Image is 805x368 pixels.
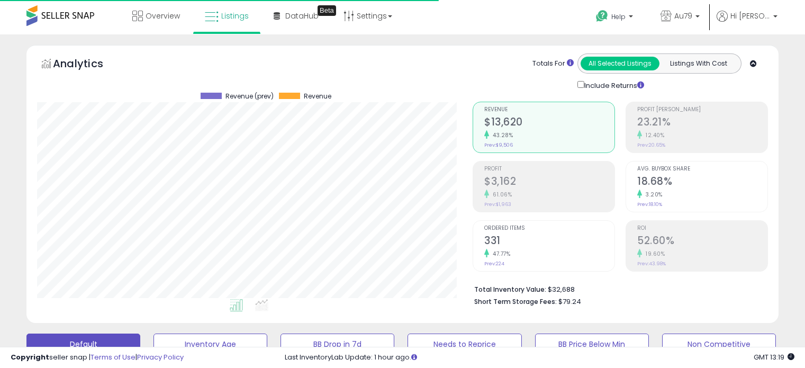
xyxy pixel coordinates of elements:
div: Totals For [532,59,574,69]
h5: Analytics [53,56,124,74]
button: Non Competitive [662,334,776,355]
button: Needs to Reprice [408,334,521,355]
h2: 52.60% [637,235,767,249]
h2: 331 [484,235,614,249]
b: Total Inventory Value: [474,285,546,294]
span: ROI [637,226,767,231]
button: BB Price Below Min [535,334,649,355]
small: Prev: $9,506 [484,142,513,148]
span: Ordered Items [484,226,614,231]
small: 12.40% [642,131,664,139]
span: Help [611,12,626,21]
span: Profit [PERSON_NAME] [637,107,767,113]
span: $79.24 [558,297,581,307]
span: Avg. Buybox Share [637,166,767,172]
button: BB Drop in 7d [281,334,394,355]
small: 61.06% [489,191,512,199]
button: All Selected Listings [581,57,659,70]
span: Au79 [674,11,692,21]
span: Profit [484,166,614,172]
a: Terms of Use [91,352,135,362]
li: $32,688 [474,282,760,295]
span: Revenue [304,93,331,100]
b: Short Term Storage Fees: [474,297,557,306]
small: Prev: 20.65% [637,142,665,148]
div: seller snap | | [11,353,184,363]
strong: Copyright [11,352,49,362]
small: Prev: 43.98% [637,261,666,267]
small: 43.28% [489,131,513,139]
a: Privacy Policy [137,352,184,362]
div: Tooltip anchor [318,5,336,16]
a: Hi [PERSON_NAME] [717,11,777,34]
small: Prev: $1,963 [484,201,511,208]
i: Get Help [595,10,609,23]
span: 2025-10-10 13:19 GMT [754,352,794,362]
span: Overview [146,11,180,21]
div: Include Returns [569,79,657,91]
div: Last InventoryLab Update: 1 hour ago. [285,353,794,363]
h2: 18.68% [637,175,767,190]
button: Listings With Cost [659,57,738,70]
span: DataHub [285,11,319,21]
button: Inventory Age [153,334,267,355]
h2: $13,620 [484,116,614,130]
span: Hi [PERSON_NAME] [730,11,770,21]
h2: 23.21% [637,116,767,130]
button: Default [26,334,140,355]
small: Prev: 224 [484,261,504,267]
a: Help [587,2,644,34]
span: Listings [221,11,249,21]
span: Revenue [484,107,614,113]
small: 3.20% [642,191,663,199]
small: 47.77% [489,250,510,258]
small: Prev: 18.10% [637,201,662,208]
small: 19.60% [642,250,665,258]
h2: $3,162 [484,175,614,190]
span: Revenue (prev) [225,93,274,100]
